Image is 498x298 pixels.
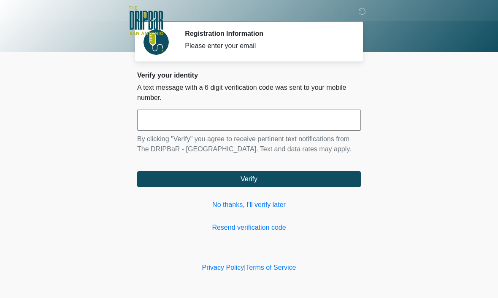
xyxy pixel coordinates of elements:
img: Agent Avatar [143,30,169,55]
div: Please enter your email [185,41,348,51]
img: The DRIPBaR - San Antonio Fossil Creek Logo [129,6,163,36]
a: | [244,264,246,271]
a: No thanks, I'll verify later [137,200,361,210]
a: Privacy Policy [202,264,244,271]
p: By clicking "Verify" you agree to receive pertinent text notifications from The DRIPBaR - [GEOGRA... [137,134,361,154]
button: Verify [137,171,361,187]
a: Resend verification code [137,223,361,233]
a: Terms of Service [246,264,296,271]
p: A text message with a 6 digit verification code was sent to your mobile number. [137,83,361,103]
h2: Verify your identity [137,71,361,79]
